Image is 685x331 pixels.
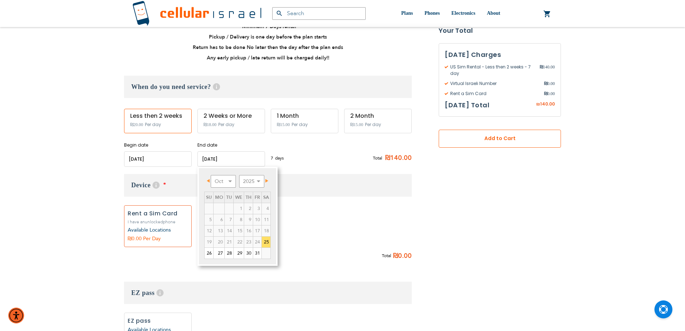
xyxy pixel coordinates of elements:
span: ₪20.00 [130,122,143,127]
span: 0.00 [398,251,412,261]
span: Help [213,83,220,90]
span: ₪ [544,80,547,87]
span: US Sim Rental - Less then 2 weeks - 7 day [445,64,540,77]
span: Phones [424,10,440,16]
h3: [DATE] Total [445,100,489,111]
span: ₪140.00 [382,153,412,164]
strong: Any early pickup / late return will be charged daily!! [207,54,329,61]
span: Plans [401,10,413,16]
span: Next [265,179,268,183]
span: Rent a Sim Card [445,90,544,97]
a: 25 [262,237,270,247]
span: ₪ [393,251,398,261]
span: Prev [207,179,210,183]
img: Cellular Israel Logo [132,1,261,26]
a: Available Locations [128,227,171,233]
span: ₪15.00 [350,122,363,127]
h3: Device [124,174,412,197]
span: Per day [292,121,308,128]
span: 20 [214,237,224,247]
select: Select month [211,175,236,188]
a: 27 [214,248,224,259]
span: 0.00 [544,80,555,87]
span: 21 [225,237,233,247]
span: Help [156,289,164,296]
label: End date [197,142,265,148]
a: 29 [234,248,244,259]
div: 1 Month [277,113,332,119]
div: Less then 2 weeks [130,113,186,119]
span: ₪18.00 [204,122,216,127]
span: Virtual Israeli Number [445,80,544,87]
h3: EZ pass [124,282,412,304]
a: Next [261,176,270,185]
span: 22 [234,237,244,247]
span: 140.00 [540,64,555,77]
td: minimum 7 days rental Or minimum 4 months on Long term plans [253,237,262,248]
td: minimum 7 days rental Or minimum 4 months on Long term plans [244,237,253,248]
span: 23 [244,237,253,247]
select: Select year [239,175,264,188]
span: days [275,155,284,161]
h3: When do you need service? [124,76,412,98]
span: About [487,10,500,16]
td: minimum 7 days rental Or minimum 4 months on Long term plans [225,237,234,248]
div: 2 Weeks or More [204,113,259,119]
td: minimum 7 days rental Or minimum 4 months on Long term plans [234,237,244,248]
span: ₪ [536,101,540,108]
td: minimum 7 days rental Or minimum 4 months on Long term plans [214,237,225,248]
input: MM/DD/YYYY [124,151,192,167]
span: Per day [365,121,381,128]
span: 24 [253,237,261,247]
input: MM/DD/YYYY [197,151,265,167]
a: 31 [253,248,261,259]
strong: Return has to be done No later then the day after the plan ends [193,44,343,51]
span: Per day [218,121,234,128]
label: Begin date [124,142,192,148]
div: Accessibility Menu [8,308,24,323]
td: minimum 7 days rental Or minimum 4 months on Long term plans [205,237,214,248]
span: 7 [271,155,275,161]
span: 0.00 [544,90,555,97]
div: 2 Month [350,113,406,119]
span: Add to Cart [462,135,537,143]
input: Search [272,7,366,20]
span: ₪ [540,64,543,70]
strong: Pickup / Delivery is one day before the plan starts [209,33,327,40]
strong: Your Total [439,25,561,36]
span: 140.00 [540,101,555,107]
span: Help [152,182,160,189]
span: 19 [205,237,213,247]
span: Per day [145,121,161,128]
a: 28 [225,248,233,259]
a: 30 [244,248,253,259]
span: Total [382,252,391,260]
h3: [DATE] Charges [445,49,555,60]
span: ₪15.00 [277,122,290,127]
span: Total [373,155,382,161]
a: 26 [205,248,213,259]
span: Electronics [451,10,475,16]
span: ₪ [544,90,547,97]
a: Prev [205,176,214,185]
button: Add to Cart [439,130,561,148]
